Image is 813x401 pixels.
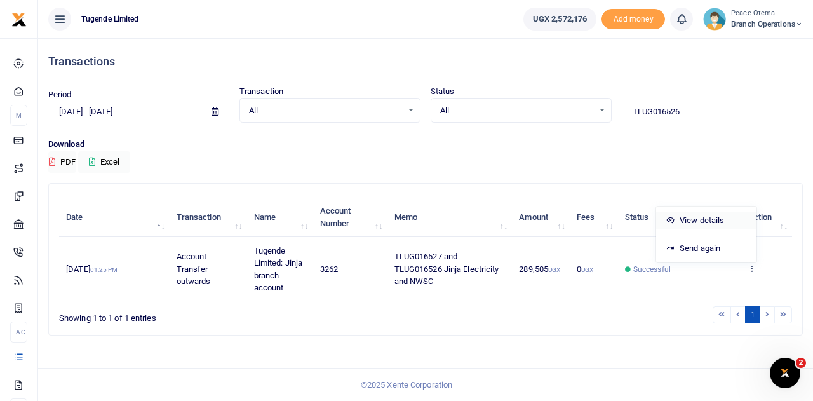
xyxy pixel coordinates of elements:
span: 2 [796,358,806,368]
li: M [10,105,27,126]
th: Action: activate to sort column ascending [741,198,792,237]
span: Account Transfer outwards [177,252,211,286]
li: Toup your wallet [601,9,665,30]
li: Ac [10,322,27,343]
a: Add money [601,13,665,23]
input: Search [622,101,803,123]
li: Wallet ballance [518,8,601,31]
span: All [249,104,402,117]
a: profile-user Peace Otema Branch Operations [703,8,803,31]
a: Send again [656,240,756,257]
th: Status: activate to sort column ascending [618,198,741,237]
span: Add money [601,9,665,30]
th: Memo: activate to sort column ascending [387,198,512,237]
iframe: Intercom live chat [770,358,800,388]
button: PDF [48,151,76,173]
label: Transaction [239,85,283,98]
img: logo-small [11,12,27,27]
th: Fees: activate to sort column ascending [570,198,618,237]
div: Showing 1 to 1 of 1 entries [59,305,359,325]
label: Period [48,88,72,101]
span: TLUG016527 and TLUG016526 Jinja Electricity and NWSC [394,252,499,286]
input: select period [48,101,201,123]
a: 1 [745,306,760,323]
span: 3262 [320,264,338,274]
p: Download [48,138,803,151]
small: Peace Otema [731,8,803,19]
small: 01:25 PM [90,266,118,273]
span: 289,505 [519,264,560,274]
span: Branch Operations [731,18,803,30]
span: [DATE] [66,264,118,274]
span: Successful [633,264,671,275]
span: Tugende Limited: Jinja branch account [254,246,302,293]
th: Account Number: activate to sort column ascending [312,198,387,237]
img: profile-user [703,8,726,31]
a: logo-small logo-large logo-large [11,14,27,24]
a: View details [656,212,756,229]
a: UGX 2,572,176 [523,8,596,31]
th: Amount: activate to sort column ascending [512,198,570,237]
span: UGX 2,572,176 [533,13,587,25]
th: Date: activate to sort column descending [59,198,170,237]
span: 0 [577,264,593,274]
span: All [440,104,593,117]
label: Status [431,85,455,98]
small: UGX [581,266,593,273]
h4: Transactions [48,55,803,69]
span: Tugende Limited [76,13,144,25]
th: Transaction: activate to sort column ascending [170,198,247,237]
button: Excel [78,151,130,173]
small: UGX [548,266,560,273]
th: Name: activate to sort column ascending [247,198,313,237]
